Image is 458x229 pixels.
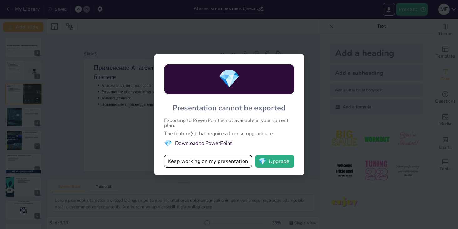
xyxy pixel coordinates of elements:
[173,103,285,113] div: Presentation cannot be exported
[164,131,294,136] div: The feature(s) that require a license upgrade are:
[164,155,252,168] button: Keep working on my presentation
[164,139,172,148] span: diamond
[218,67,240,91] span: diamond
[164,118,294,128] div: Exporting to PowerPoint is not available in your current plan.
[164,139,294,148] li: Download to PowerPoint
[259,158,266,165] span: diamond
[255,155,294,168] button: diamondUpgrade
